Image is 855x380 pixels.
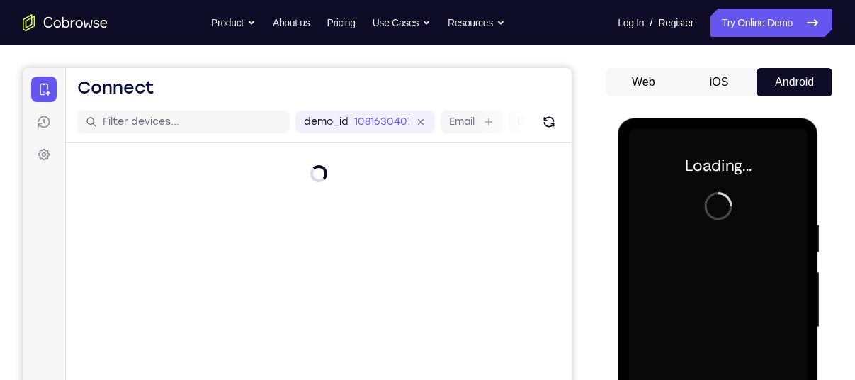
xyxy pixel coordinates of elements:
[681,68,757,96] button: iOS
[373,9,431,37] button: Use Cases
[650,14,652,31] span: /
[659,9,693,37] a: Register
[618,9,644,37] a: Log In
[757,68,832,96] button: Android
[710,9,832,37] a: Try Online Demo
[327,9,355,37] a: Pricing
[211,9,256,37] button: Product
[606,68,681,96] button: Web
[23,14,108,31] a: Go to the home page
[448,9,505,37] button: Resources
[273,9,310,37] a: About us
